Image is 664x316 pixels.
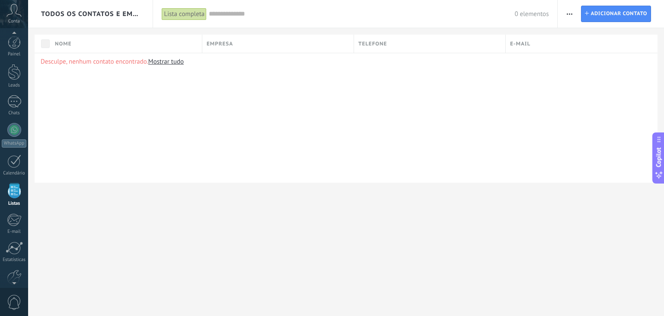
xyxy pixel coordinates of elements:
[2,201,27,206] div: Listas
[2,257,27,263] div: Estatísticas
[2,83,27,88] div: Leads
[510,40,530,48] span: E-mail
[41,10,140,18] span: Todos os contatos e Empresas
[2,229,27,235] div: E-mail
[654,148,663,168] span: Copilot
[2,171,27,176] div: Calendário
[8,19,20,24] span: Conta
[2,139,26,148] div: WhatsApp
[358,40,387,48] span: Telefone
[591,6,647,22] span: Adicionar contato
[207,40,233,48] span: Empresa
[55,40,72,48] span: Nome
[2,52,27,57] div: Painel
[2,110,27,116] div: Chats
[581,6,651,22] a: Adicionar contato
[162,8,207,20] div: Lista completa
[148,58,184,66] a: Mostrar tudo
[41,58,651,66] p: Desculpe, nenhum contato encontrado.
[563,6,576,22] button: Mais
[514,10,549,18] span: 0 elementos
